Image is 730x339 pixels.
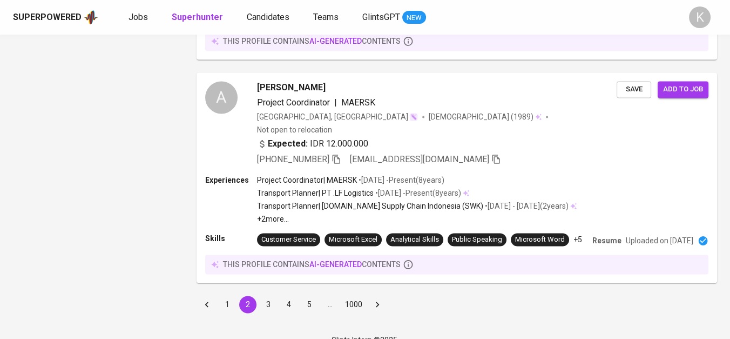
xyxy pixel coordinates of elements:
button: Go to next page [369,296,386,313]
p: • [DATE] - Present ( 8 years ) [357,175,444,185]
button: Go to page 1000 [342,296,366,313]
span: AI-generated [309,37,362,45]
p: +2 more ... [257,214,577,224]
p: this profile contains contents [223,259,401,270]
span: GlintsGPT [362,12,400,22]
div: Customer Service [261,235,316,245]
button: Add to job [658,81,708,98]
a: Teams [313,11,341,24]
img: magic_wand.svg [409,112,418,121]
p: Not open to relocation [257,124,332,135]
span: [DEMOGRAPHIC_DATA] [429,111,511,122]
div: Public Speaking [452,235,502,245]
a: GlintsGPT NEW [362,11,426,24]
span: Save [622,83,646,96]
span: [PERSON_NAME] [257,81,326,94]
button: Go to page 3 [260,296,277,313]
span: | [334,96,337,109]
div: Microsoft Excel [329,235,377,245]
p: • [DATE] - Present ( 8 years ) [374,188,461,198]
div: Analytical Skills [390,235,439,245]
button: Go to page 4 [280,296,298,313]
div: … [321,299,339,310]
a: Candidates [247,11,292,24]
p: Transport Planner | PT .LF Logistics [257,188,374,198]
p: Project Coordinator | MAERSK [257,175,357,185]
button: Go to previous page [198,296,215,313]
a: Superhunter [172,11,225,24]
a: Superpoweredapp logo [13,9,98,25]
p: Transport Planner | [DOMAIN_NAME] Supply Chain Indonesia (SWK) [257,201,483,211]
div: IDR 12.000.000 [257,137,368,150]
span: Candidates [247,12,289,22]
span: [PHONE_NUMBER] [257,154,329,164]
a: A[PERSON_NAME]Project Coordinator|MAERSK[GEOGRAPHIC_DATA], [GEOGRAPHIC_DATA][DEMOGRAPHIC_DATA] (1... [197,72,717,283]
span: AI-generated [309,260,362,269]
p: Skills [205,233,257,244]
div: [GEOGRAPHIC_DATA], [GEOGRAPHIC_DATA] [257,111,418,122]
a: Jobs [129,11,150,24]
div: Microsoft Word [515,235,565,245]
button: Go to page 1 [219,296,236,313]
span: MAERSK [341,97,375,108]
div: A [205,81,238,114]
span: Add to job [663,83,703,96]
img: app logo [84,9,98,25]
div: K [689,6,711,28]
p: +5 [573,234,582,245]
button: Go to page 5 [301,296,318,313]
b: Superhunter [172,12,223,22]
p: • [DATE] - [DATE] ( 2 years ) [483,201,569,211]
div: (1989) [429,111,542,122]
span: Teams [313,12,339,22]
b: Expected: [268,137,308,150]
nav: pagination navigation [197,296,388,313]
span: NEW [402,12,426,23]
p: Resume [592,235,621,246]
p: this profile contains contents [223,36,401,46]
div: Superpowered [13,11,82,24]
span: Jobs [129,12,148,22]
button: Save [617,81,651,98]
p: Uploaded on [DATE] [626,235,693,246]
span: [EMAIL_ADDRESS][DOMAIN_NAME] [350,154,489,164]
button: page 2 [239,296,256,313]
p: Experiences [205,175,257,185]
span: Project Coordinator [257,97,330,108]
